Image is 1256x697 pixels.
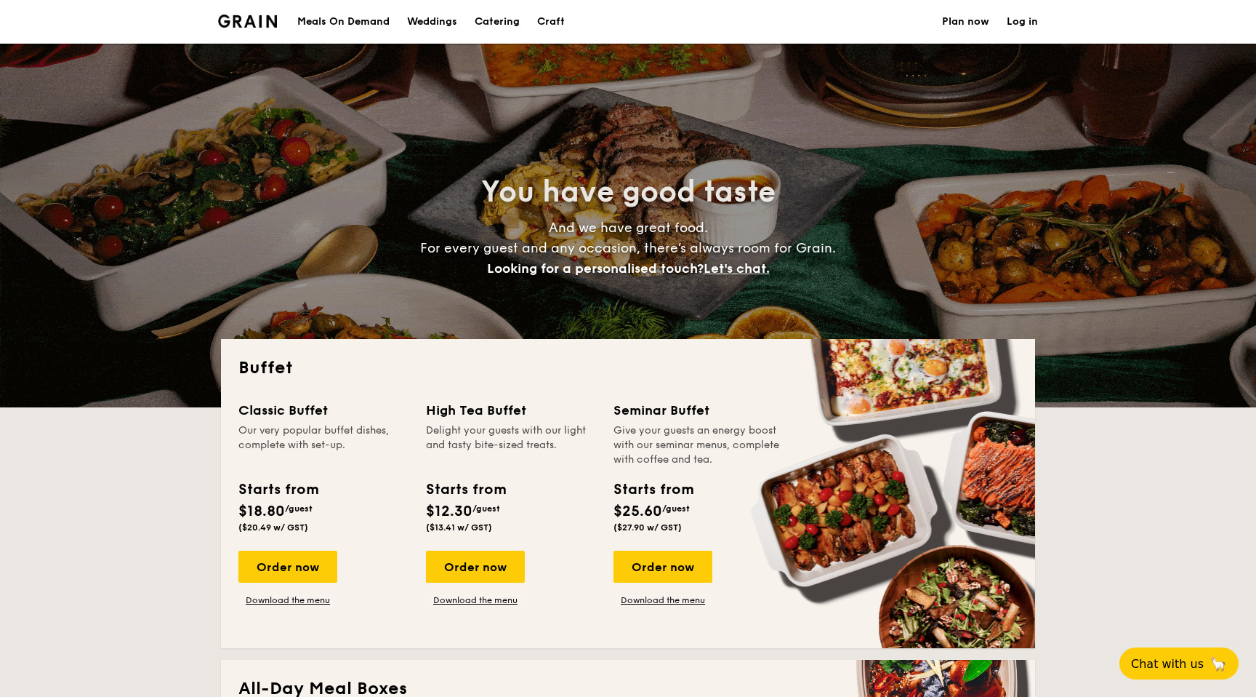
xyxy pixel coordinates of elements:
[481,175,776,210] span: You have good taste
[426,423,596,467] div: Delight your guests with our light and tasty bite-sized treats.
[238,479,318,501] div: Starts from
[238,551,337,583] div: Order now
[285,503,313,514] span: /guest
[426,594,525,606] a: Download the menu
[426,503,472,520] span: $12.30
[238,357,1018,380] h2: Buffet
[1209,656,1227,672] span: 🦙
[238,400,408,421] div: Classic Buffet
[420,220,836,276] span: And we have great food. For every guest and any occasion, there’s always room for Grain.
[613,594,712,606] a: Download the menu
[613,423,784,467] div: Give your guests an energy boost with our seminar menus, complete with coffee and tea.
[238,503,285,520] span: $18.80
[472,503,500,514] span: /guest
[613,503,662,520] span: $25.60
[613,400,784,421] div: Seminar Buffet
[426,551,525,583] div: Order now
[662,503,690,514] span: /guest
[704,260,770,276] span: Let's chat.
[426,479,505,501] div: Starts from
[238,423,408,467] div: Our very popular buffet dishes, complete with set-up.
[426,400,596,421] div: High Tea Buffet
[613,551,712,583] div: Order now
[1119,648,1239,680] button: Chat with us🦙
[613,479,693,501] div: Starts from
[426,522,492,533] span: ($13.41 w/ GST)
[1131,657,1204,671] span: Chat with us
[238,522,308,533] span: ($20.49 w/ GST)
[218,15,277,28] img: Grain
[613,522,682,533] span: ($27.90 w/ GST)
[238,594,337,606] a: Download the menu
[218,15,277,28] a: Logotype
[487,260,704,276] span: Looking for a personalised touch?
